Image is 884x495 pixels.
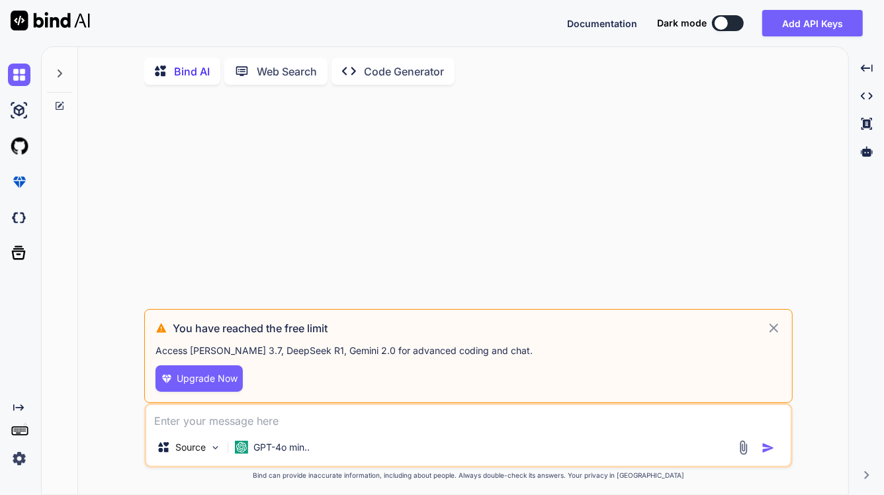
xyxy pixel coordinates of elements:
[8,99,30,122] img: ai-studio
[736,440,751,455] img: attachment
[762,10,863,36] button: Add API Keys
[257,64,317,79] p: Web Search
[8,447,30,470] img: settings
[762,441,775,455] img: icon
[144,471,793,480] p: Bind can provide inaccurate information, including about people. Always double-check its answers....
[175,441,206,454] p: Source
[155,365,243,392] button: Upgrade Now
[174,64,210,79] p: Bind AI
[11,11,90,30] img: Bind AI
[8,171,30,193] img: premium
[8,135,30,157] img: githubLight
[567,17,637,30] button: Documentation
[177,372,238,385] span: Upgrade Now
[253,441,310,454] p: GPT-4o min..
[235,441,248,454] img: GPT-4o mini
[155,344,781,357] p: Access [PERSON_NAME] 3.7, DeepSeek R1, Gemini 2.0 for advanced coding and chat .
[8,64,30,86] img: chat
[364,64,444,79] p: Code Generator
[8,206,30,229] img: darkCloudIdeIcon
[173,320,766,336] h3: You have reached the free limit
[567,18,637,29] span: Documentation
[210,442,221,453] img: Pick Models
[657,17,707,30] span: Dark mode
